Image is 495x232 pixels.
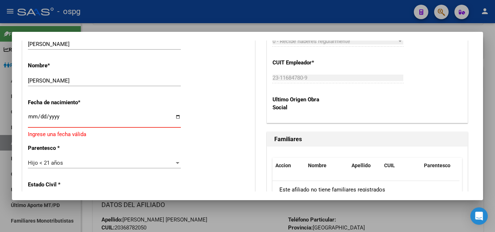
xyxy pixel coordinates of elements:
[28,62,94,70] p: Nombre
[308,163,326,168] span: Nombre
[274,135,460,144] h1: Familiares
[381,158,421,173] datatable-header-cell: CUIL
[28,181,94,189] p: Estado Civil *
[28,130,249,139] p: Ingrese una fecha válida
[305,158,349,173] datatable-header-cell: Nombre
[273,96,329,112] p: Ultimo Origen Obra Social
[275,163,291,168] span: Accion
[273,181,459,199] div: Este afiliado no tiene familiares registrados
[352,163,371,168] span: Apellido
[28,160,63,166] span: Hijo < 21 años
[273,158,305,173] datatable-header-cell: Accion
[470,207,488,225] div: Open Intercom Messenger
[421,158,472,173] datatable-header-cell: Parentesco
[273,38,350,45] span: 0 - Recibe haberes regularmente
[28,98,94,107] p: Fecha de nacimiento
[424,163,450,168] span: Parentesco
[349,158,381,173] datatable-header-cell: Apellido
[384,163,395,168] span: CUIL
[28,144,94,152] p: Parentesco *
[273,59,329,67] p: CUIT Empleador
